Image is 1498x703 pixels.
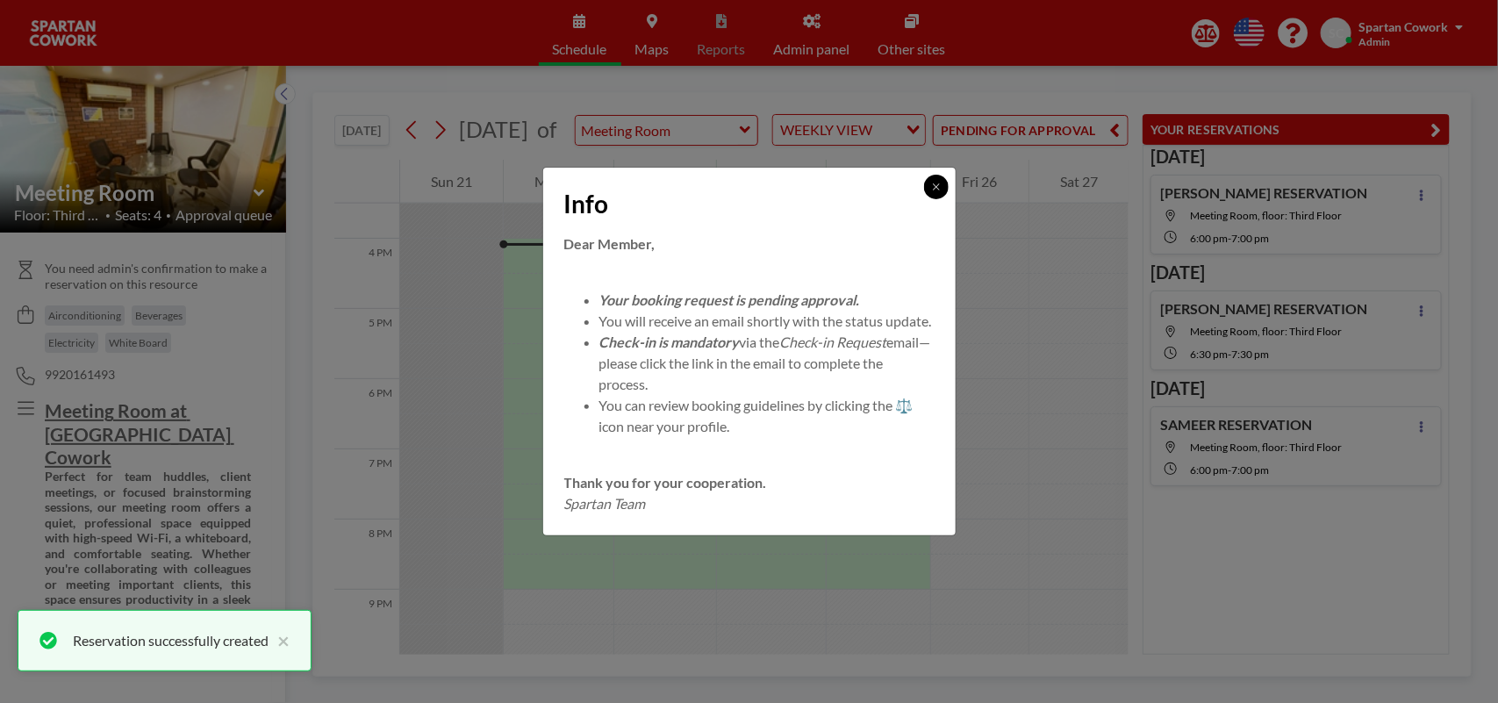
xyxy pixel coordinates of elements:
[780,334,887,350] em: Check-in Request
[73,630,269,651] div: Reservation successfully created
[599,334,740,350] em: Check-in is mandatory
[564,189,609,219] span: Info
[599,332,935,395] li: via the email—please click the link in the email to complete the process.
[599,311,935,332] li: You will receive an email shortly with the status update.
[599,291,860,308] em: Your booking request is pending approval.
[564,474,767,491] strong: Thank you for your cooperation.
[599,395,935,437] li: You can review booking guidelines by clicking the ⚖️ icon near your profile.
[269,630,290,651] button: close
[564,495,646,512] em: Spartan Team
[564,235,656,252] strong: Dear Member,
